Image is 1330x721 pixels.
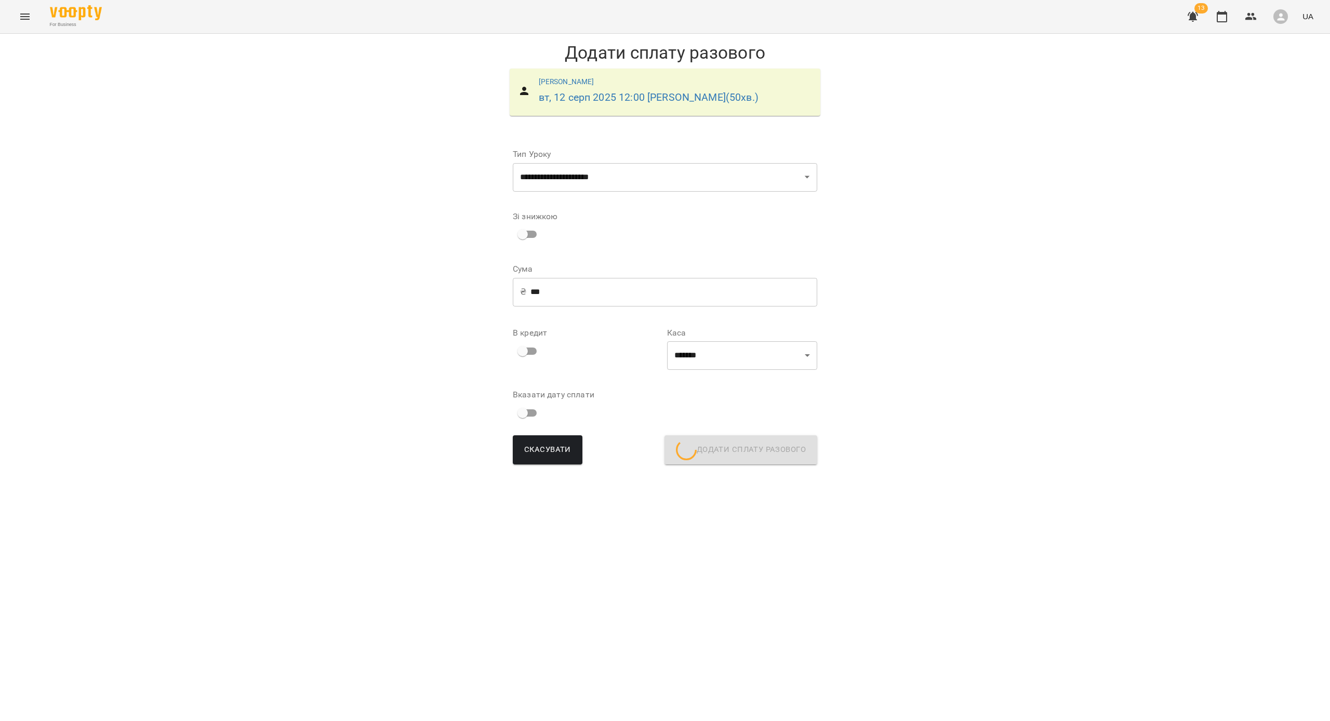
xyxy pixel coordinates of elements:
[12,4,37,29] button: Menu
[513,435,582,464] button: Скасувати
[539,77,594,86] a: [PERSON_NAME]
[50,21,102,28] span: For Business
[539,91,759,103] a: вт, 12 серп 2025 12:00 [PERSON_NAME](50хв.)
[1194,3,1208,14] span: 13
[1302,11,1313,22] span: UA
[1298,7,1318,26] button: UA
[50,5,102,20] img: Voopty Logo
[504,42,826,63] h1: Додати сплату разового
[513,150,817,158] label: Тип Уроку
[513,391,663,399] label: Вказати дату сплати
[513,265,817,273] label: Сума
[513,212,557,221] label: Зі знижкою
[524,443,571,457] span: Скасувати
[667,329,817,337] label: Каса
[520,286,526,298] p: ₴
[513,329,663,337] label: В кредит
